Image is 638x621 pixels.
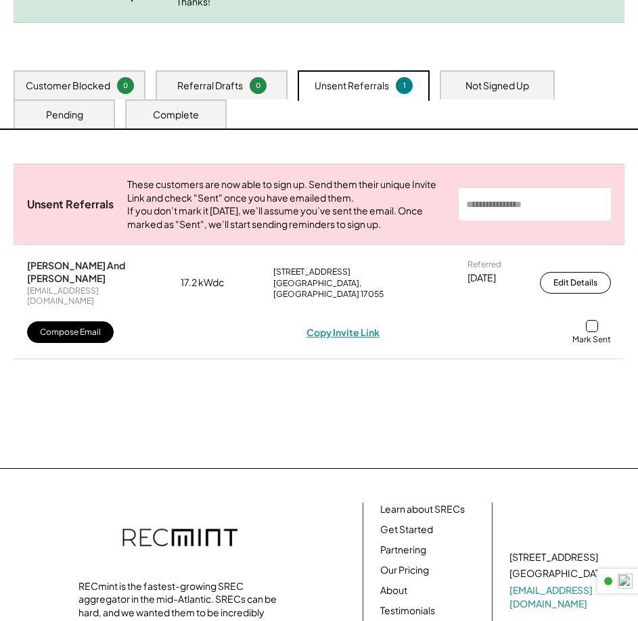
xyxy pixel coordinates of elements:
[509,584,611,610] a: [EMAIL_ADDRESS][DOMAIN_NAME]
[273,278,442,299] div: [GEOGRAPHIC_DATA], [GEOGRAPHIC_DATA] 17055
[380,543,426,557] a: Partnering
[380,563,429,577] a: Our Pricing
[119,80,132,91] div: 0
[27,259,156,283] div: [PERSON_NAME] And [PERSON_NAME]
[380,523,433,536] a: Get Started
[468,271,496,285] div: [DATE]
[122,515,237,562] img: recmint-logotype%403x.png
[398,80,411,91] div: 1
[127,178,445,231] div: These customers are now able to sign up. Send them their unique Invite Link and check "Sent" once...
[181,276,248,290] div: 17.2 kWdc
[380,604,435,618] a: Testimonials
[27,198,114,212] div: Unsent Referrals
[27,285,156,306] div: [EMAIL_ADDRESS][DOMAIN_NAME]
[315,79,389,93] div: Unsent Referrals
[540,272,611,294] button: Edit Details
[468,259,501,270] div: Referred
[26,79,110,93] div: Customer Blocked
[509,551,598,564] div: [STREET_ADDRESS]
[380,503,465,516] a: Learn about SRECs
[465,79,529,93] div: Not Signed Up
[177,79,243,93] div: Referral Drafts
[27,321,114,343] button: Compose Email
[572,334,611,345] div: Mark Sent
[153,108,199,122] div: Complete
[273,267,350,277] div: [STREET_ADDRESS]
[252,80,265,91] div: 0
[509,567,608,580] div: [GEOGRAPHIC_DATA]
[380,584,407,597] a: About
[46,108,83,122] div: Pending
[306,326,380,338] div: Copy Invite Link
